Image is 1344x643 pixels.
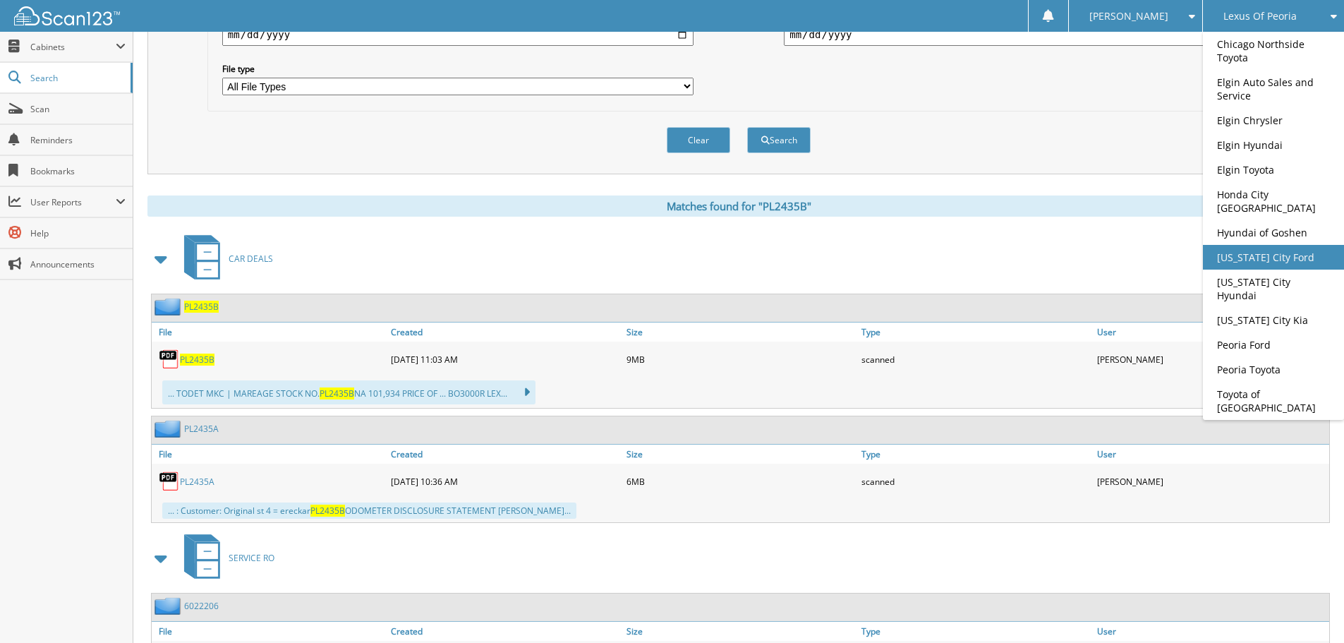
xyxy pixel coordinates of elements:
[155,420,184,438] img: folder2.png
[1203,332,1344,357] a: Peoria Ford
[1203,220,1344,245] a: Hyundai of Goshen
[30,134,126,146] span: Reminders
[1203,32,1344,70] a: Chicago Northside Toyota
[30,258,126,270] span: Announcements
[387,345,623,373] div: [DATE] 11:03 AM
[1203,108,1344,133] a: Elgin Chrysler
[184,600,219,612] a: 6022206
[222,63,694,75] label: File type
[1203,133,1344,157] a: Elgin Hyundai
[310,505,345,517] span: PL2435B
[30,72,123,84] span: Search
[180,354,214,366] a: PL2435B
[667,127,730,153] button: Clear
[162,503,576,519] div: ... : Customer: Original st 4 = ereckar ODOMETER DISCLOSURE STATEMENT [PERSON_NAME]...
[623,445,859,464] a: Size
[1094,345,1329,373] div: [PERSON_NAME]
[184,423,219,435] a: PL2435A
[1203,157,1344,182] a: Elgin Toyota
[858,445,1094,464] a: Type
[147,196,1330,217] div: Matches found for "PL2435B"
[229,552,274,564] span: SERVICE RO
[387,467,623,495] div: [DATE] 10:36 AM
[184,301,219,313] a: PL2435B
[623,345,859,373] div: 9MB
[387,445,623,464] a: Created
[152,445,387,464] a: File
[1203,182,1344,220] a: Honda City [GEOGRAPHIC_DATA]
[152,622,387,641] a: File
[858,345,1094,373] div: scanned
[784,23,1255,46] input: end
[159,349,180,370] img: PDF.png
[159,471,180,492] img: PDF.png
[1203,308,1344,332] a: [US_STATE] City Kia
[1094,467,1329,495] div: [PERSON_NAME]
[30,41,116,53] span: Cabinets
[30,165,126,177] span: Bookmarks
[623,467,859,495] div: 6MB
[176,231,273,287] a: CAR DEALS
[747,127,811,153] button: Search
[176,530,274,586] a: SERVICE RO
[320,387,354,399] span: PL2435B
[155,597,184,615] img: folder2.png
[1203,270,1344,308] a: [US_STATE] City Hyundai
[1094,323,1329,342] a: User
[1094,622,1329,641] a: User
[1203,357,1344,382] a: Peoria Toyota
[1203,382,1344,420] a: Toyota of [GEOGRAPHIC_DATA]
[1223,12,1297,20] span: Lexus Of Peoria
[858,467,1094,495] div: scanned
[152,323,387,342] a: File
[858,323,1094,342] a: Type
[1089,12,1168,20] span: [PERSON_NAME]
[30,196,116,208] span: User Reports
[623,323,859,342] a: Size
[222,23,694,46] input: start
[1273,575,1344,643] iframe: Chat Widget
[1203,245,1344,270] a: [US_STATE] City Ford
[155,298,184,316] img: folder2.png
[30,227,126,239] span: Help
[14,6,120,25] img: scan123-logo-white.svg
[623,622,859,641] a: Size
[858,622,1094,641] a: Type
[229,253,273,265] span: CAR DEALS
[1203,70,1344,108] a: Elgin Auto Sales and Service
[387,622,623,641] a: Created
[387,323,623,342] a: Created
[180,476,214,488] a: PL2435A
[30,103,126,115] span: Scan
[162,380,535,404] div: ... TODET MKC | MAREAGE STOCK NO. NA 101,934 PRICE OF ... BO3000R LEX...
[1094,445,1329,464] a: User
